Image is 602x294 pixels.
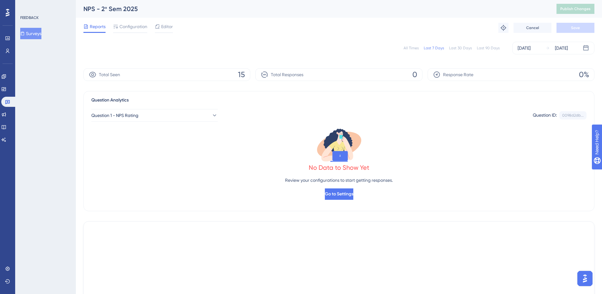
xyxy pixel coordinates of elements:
div: [DATE] [518,44,531,52]
span: Publish Changes [560,6,591,11]
span: Total Responses [271,71,303,78]
span: Need Help? [15,2,40,9]
span: Reports [90,23,106,30]
span: Response Rate [443,71,473,78]
span: Configuration [119,23,147,30]
button: Question 1 - NPS Rating [91,109,218,122]
div: FEEDBACK [20,15,39,20]
span: Editor [161,23,173,30]
button: Go to Settings [325,188,353,200]
button: Save [556,23,594,33]
button: Publish Changes [556,4,594,14]
iframe: UserGuiding AI Assistant Launcher [575,269,594,288]
span: Total Seen [99,71,120,78]
p: Review your configurations to start getting responses. [285,176,393,184]
div: 0098d2db... [562,113,584,118]
span: 15 [238,70,245,80]
div: NPS - 2º Sem 2025 [83,4,541,13]
div: Last 7 Days [424,46,444,51]
div: All Times [404,46,419,51]
div: Question ID: [533,111,557,119]
span: Question Analytics [91,96,129,104]
span: Go to Settings [325,190,353,198]
div: Last 30 Days [449,46,472,51]
span: 0 [412,70,417,80]
span: Question 1 - NPS Rating [91,112,138,119]
div: [DATE] [555,44,568,52]
span: Save [571,25,580,30]
span: 0% [579,70,589,80]
span: Cancel [526,25,539,30]
button: Surveys [20,28,41,39]
div: No Data to Show Yet [309,163,369,172]
button: Cancel [514,23,551,33]
div: Last 90 Days [477,46,500,51]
